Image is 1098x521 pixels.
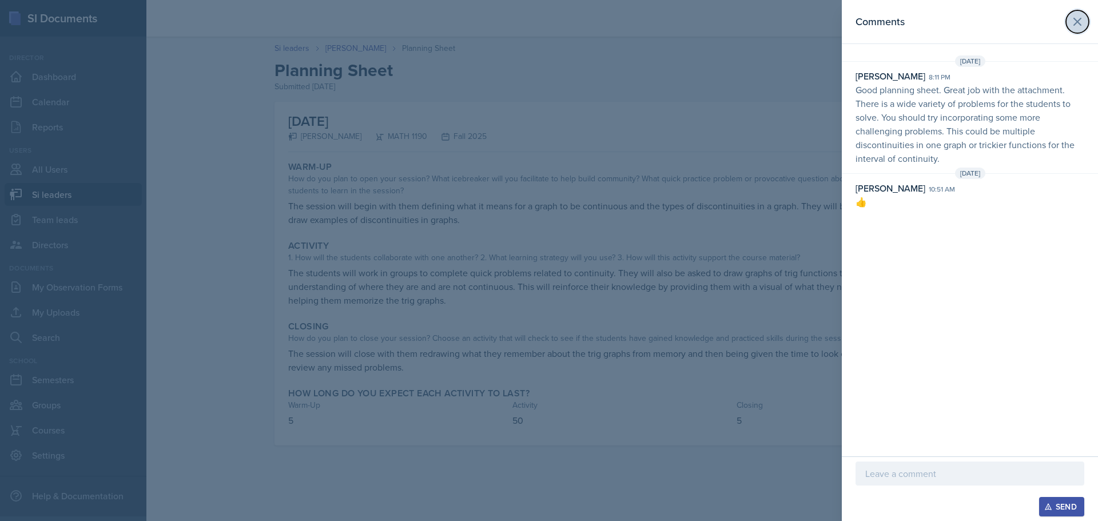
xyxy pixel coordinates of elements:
[856,195,1084,209] p: 👍
[856,14,905,30] h2: Comments
[856,83,1084,165] p: Good planning sheet. Great job with the attachment. There is a wide variety of problems for the s...
[856,181,925,195] div: [PERSON_NAME]
[929,184,955,194] div: 10:51 am
[955,168,985,179] span: [DATE]
[1039,497,1084,516] button: Send
[856,69,925,83] div: [PERSON_NAME]
[955,55,985,67] span: [DATE]
[929,72,950,82] div: 8:11 pm
[1047,502,1077,511] div: Send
